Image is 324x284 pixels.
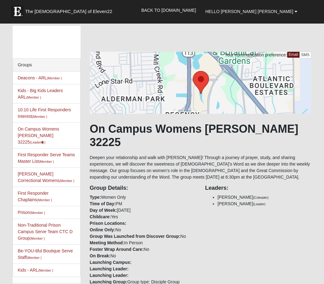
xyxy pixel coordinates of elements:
small: (Member ) [30,211,45,215]
strong: On Break: [90,253,111,258]
a: Kids - ARL(Member ) [18,268,53,273]
a: The [DEMOGRAPHIC_DATA] of Eleven22 [8,2,132,18]
span: The [DEMOGRAPHIC_DATA] of Eleven22 [25,8,112,15]
small: (Coleader) [253,196,269,199]
a: Kids - Big Kids Leaders ARL(Member ) [18,88,63,100]
strong: Type: [90,195,101,200]
a: [PERSON_NAME] Correctional Womens(Member ) [18,171,74,183]
strong: Prison Locations: [90,221,126,226]
span: Hello [PERSON_NAME] [PERSON_NAME] [205,9,293,14]
a: First Responder Chaplains(Member ) [18,191,52,202]
h4: Group Details: [90,185,196,192]
small: (Member ) [39,160,54,163]
strong: Meeting Method: [90,240,124,245]
small: (Member ) [37,198,52,202]
li: [PERSON_NAME] [217,194,311,201]
small: (Leader) [253,202,265,206]
small: (Member ) [26,95,41,99]
small: (Member ) [59,179,74,183]
a: Email [287,52,300,58]
small: (Leader ) [30,140,46,144]
strong: Foster Wrap Around Care: [90,247,144,252]
h4: Leaders: [205,185,311,192]
span: Your communication preference: [225,52,287,57]
a: Back to [DOMAIN_NAME] [137,2,201,18]
small: (Member ) [27,256,42,260]
a: Non-Traditional Prison Campus Serve Team CTC D Group(Member ) [18,223,72,241]
small: (Member ) [30,237,45,240]
a: On Campus Womens [PERSON_NAME] 32225(Leader) [18,126,59,144]
small: (Member ) [32,115,47,118]
a: Deacons - ARL(Member ) [18,75,62,80]
a: Hello [PERSON_NAME] [PERSON_NAME] [201,4,302,19]
strong: Time of Day: [90,201,116,206]
a: SMS [299,52,311,58]
strong: Day of Week: [90,208,117,213]
strong: Launching Leader: [90,266,129,271]
a: Prison(Member ) [18,210,45,215]
a: Be-YOU-tiful Boutique Serve Staff(Member ) [18,248,73,260]
img: Eleven22 logo [11,5,24,18]
a: First Responder Serve Teams Master List(Member ) [18,152,75,164]
a: 10:10 Life First Responders Interest(Member ) [18,107,71,119]
small: (Member ) [38,268,53,272]
div: Groups [13,59,80,72]
small: (Member ) [47,76,62,80]
strong: Online Only: [90,227,116,232]
strong: Launching Campus: [90,260,132,265]
li: [PERSON_NAME] [217,201,311,207]
strong: Childcare: [90,214,111,219]
h1: On Campus Womens [PERSON_NAME] 32225 [90,122,311,149]
strong: Group Was Launched from Discover Group: [90,234,181,239]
